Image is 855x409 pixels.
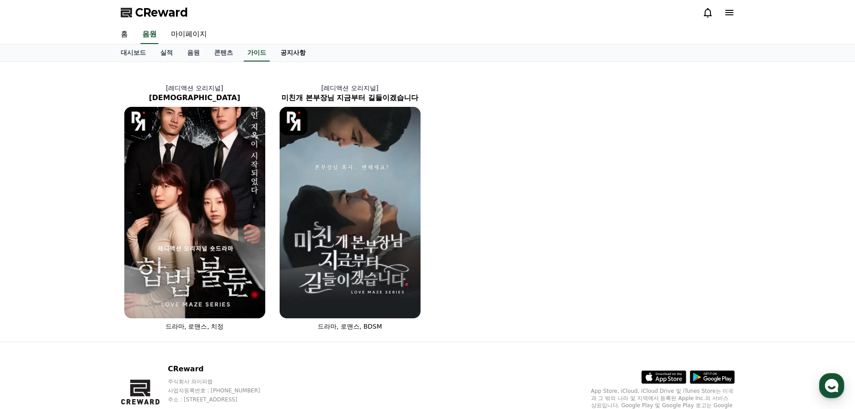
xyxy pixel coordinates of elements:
a: 공지사항 [273,44,313,62]
span: 드라마, 로맨스, BDSM [318,323,382,330]
a: 콘텐츠 [207,44,240,62]
a: 대시보드 [114,44,153,62]
span: 홈 [28,298,34,305]
a: 대화 [59,285,116,307]
img: [object Object] Logo [124,107,153,135]
span: 드라마, 로맨스, 치정 [166,323,224,330]
p: [레디액션 오리지널] [117,84,272,92]
p: 주식회사 와이피랩 [168,378,277,385]
span: CReward [135,5,188,20]
img: [object Object] Logo [280,107,308,135]
a: 홈 [3,285,59,307]
a: [레디액션 오리지널] 미친개 본부장님 지금부터 길들이겠습니다 미친개 본부장님 지금부터 길들이겠습니다 [object Object] Logo 드라마, 로맨스, BDSM [272,76,428,338]
a: [레디액션 오리지널] [DEMOGRAPHIC_DATA] 합법불륜 [object Object] Logo 드라마, 로맨스, 치정 [117,76,272,338]
span: 설정 [139,298,149,305]
p: 주소 : [STREET_ADDRESS] [168,396,277,403]
p: 사업자등록번호 : [PHONE_NUMBER] [168,387,277,394]
a: 음원 [180,44,207,62]
a: 실적 [153,44,180,62]
p: [레디액션 오리지널] [272,84,428,92]
a: CReward [121,5,188,20]
a: 설정 [116,285,172,307]
a: 가이드 [244,44,270,62]
h2: 미친개 본부장님 지금부터 길들이겠습니다 [272,92,428,103]
img: 합법불륜 [124,107,265,318]
h2: [DEMOGRAPHIC_DATA] [117,92,272,103]
a: 마이페이지 [164,25,214,44]
p: CReward [168,364,277,374]
span: 대화 [82,299,93,306]
img: 미친개 본부장님 지금부터 길들이겠습니다 [280,107,421,318]
a: 음원 [140,25,158,44]
a: 홈 [114,25,135,44]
